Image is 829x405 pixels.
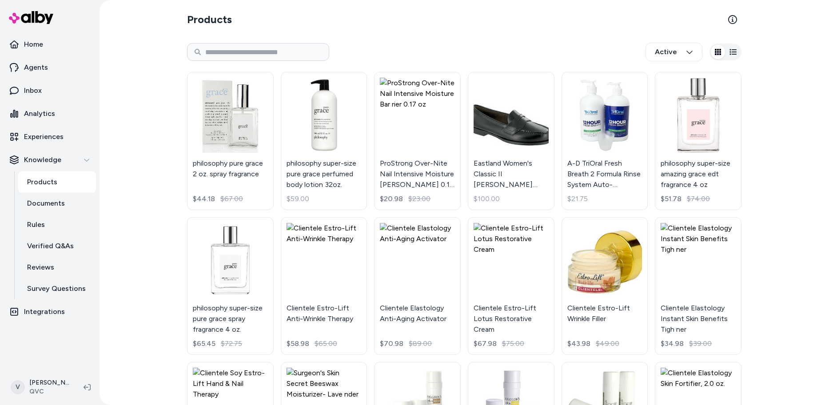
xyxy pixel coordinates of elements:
[24,85,42,96] p: Inbox
[4,149,96,171] button: Knowledge
[24,62,48,73] p: Agents
[4,57,96,78] a: Agents
[468,217,554,355] a: Clientele Estro-Lift Lotus Restorative CreamClientele Estro-Lift Lotus Restorative Cream$67.98$75.00
[24,155,61,165] p: Knowledge
[562,72,648,210] a: A-D TriOral Fresh Breath 2 Formula Rinse System Auto-Delivery,MintA-D TriOral Fresh Breath 2 Form...
[281,217,367,355] a: Clientele Estro-Lift Anti-Wrinkle TherapyClientele Estro-Lift Anti-Wrinkle Therapy$58.98$65.00
[468,72,554,210] a: Eastland Women's Classic II Penny Loafers, Size 12 Wide, BlackEastland Women's Classic II [PERSON...
[4,80,96,101] a: Inbox
[18,235,96,257] a: Verified Q&As
[18,214,96,235] a: Rules
[27,241,74,251] p: Verified Q&As
[187,217,274,355] a: philosophy super-size pure grace spray fragrance 4 oz.philosophy super-size pure grace spray frag...
[374,217,461,355] a: Clientele Elastology Anti-Aging ActivatorClientele Elastology Anti-Aging Activator$70.98$89.00
[18,257,96,278] a: Reviews
[24,131,64,142] p: Experiences
[374,72,461,210] a: ProStrong Over-Nite Nail Intensive Moisture Bar rier 0.17 ozProStrong Over-Nite Nail Intensive Mo...
[4,126,96,147] a: Experiences
[27,283,86,294] p: Survey Questions
[11,380,25,394] span: V
[27,219,45,230] p: Rules
[281,72,367,210] a: philosophy super-size pure grace perfumed body lotion 32oz.philosophy super-size pure grace perfu...
[646,43,702,61] button: Active
[187,72,274,210] a: philosophy pure grace 2 oz. spray fragrancephilosophy pure grace 2 oz. spray fragrance$44.18$67.00
[9,11,53,24] img: alby Logo
[562,217,648,355] a: Clientele Estro-Lift Wrinkle FillerClientele Estro-Lift Wrinkle Filler$43.98$49.00
[187,12,232,27] h2: Products
[29,378,69,387] p: [PERSON_NAME]
[4,34,96,55] a: Home
[18,193,96,214] a: Documents
[4,103,96,124] a: Analytics
[24,108,55,119] p: Analytics
[24,39,43,50] p: Home
[27,177,57,187] p: Products
[5,373,76,401] button: V[PERSON_NAME]QVC
[18,278,96,299] a: Survey Questions
[27,262,54,273] p: Reviews
[24,306,65,317] p: Integrations
[29,387,69,396] span: QVC
[4,301,96,322] a: Integrations
[655,217,741,355] a: Clientele Elastology Instant Skin Benefits Tigh nerClientele Elastology Instant Skin Benefits Tig...
[655,72,741,210] a: philosophy super-size amazing grace edt fragrance 4 ozphilosophy super-size amazing grace edt fra...
[18,171,96,193] a: Products
[27,198,65,209] p: Documents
